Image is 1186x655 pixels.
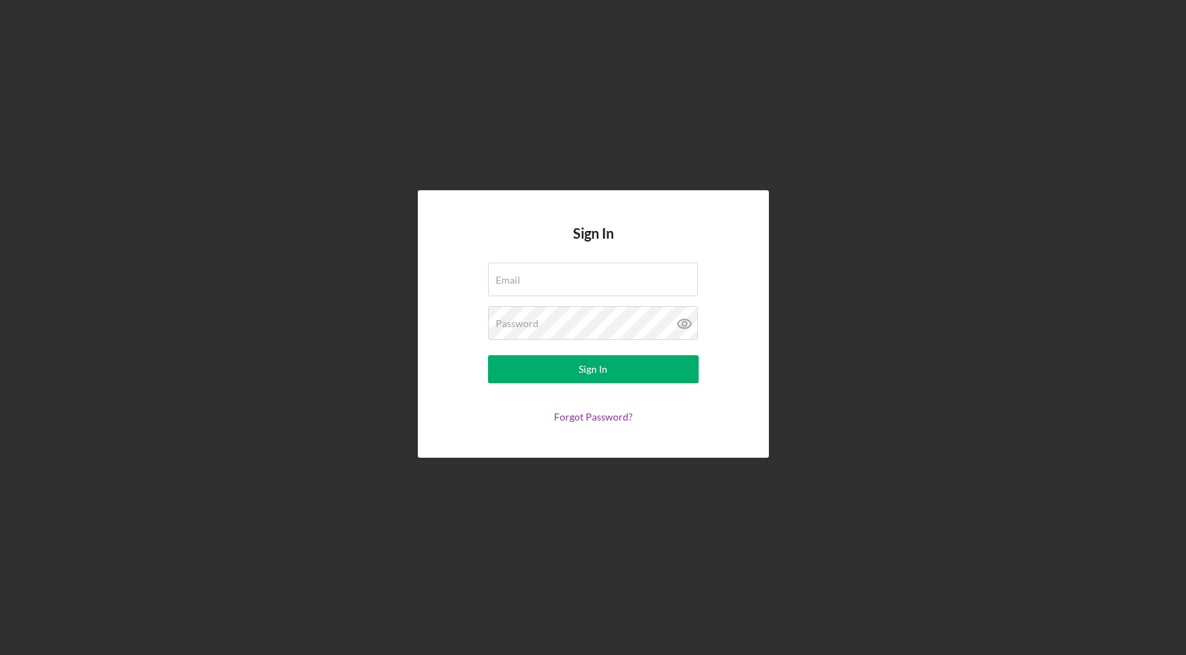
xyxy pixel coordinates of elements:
a: Forgot Password? [554,411,633,423]
div: Sign In [579,355,607,383]
label: Email [496,274,520,286]
button: Sign In [488,355,699,383]
h4: Sign In [573,225,614,263]
label: Password [496,318,539,329]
